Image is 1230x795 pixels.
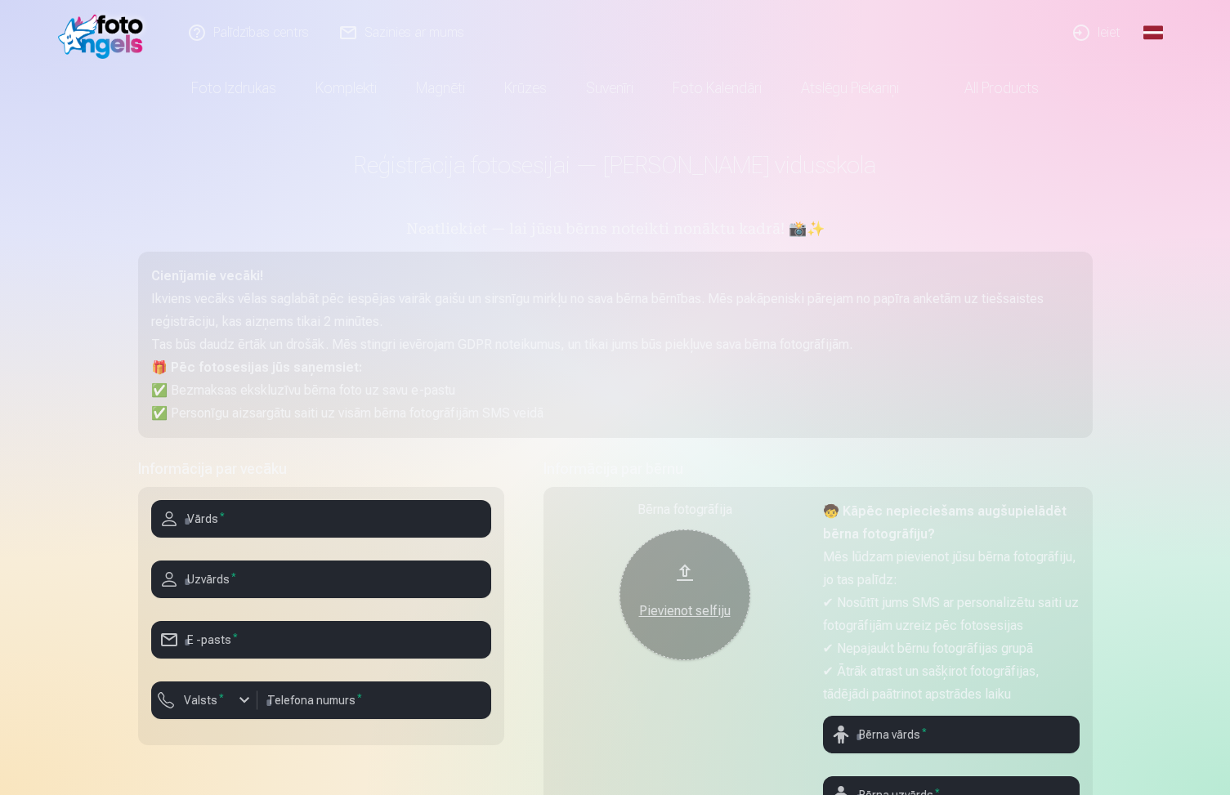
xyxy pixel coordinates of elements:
[557,500,813,520] div: Bērna fotogrāfija
[823,637,1080,660] p: ✔ Nepajaukt bērnu fotogrāfijas grupā
[619,529,750,660] button: Pievienot selfiju
[396,65,485,111] a: Magnēti
[151,268,263,284] strong: Cienījamie vecāki!
[781,65,919,111] a: Atslēgu piekariņi
[172,65,296,111] a: Foto izdrukas
[138,219,1093,242] h5: Neatliekiet — lai jūsu bērns noteikti nonāktu kadrā! 📸✨
[151,379,1080,402] p: ✅ Bezmaksas ekskluzīvu bērna foto uz savu e-pastu
[151,402,1080,425] p: ✅ Personīgu aizsargātu saiti uz visām bērna fotogrāfijām SMS veidā
[823,503,1067,542] strong: 🧒 Kāpēc nepieciešams augšupielādēt bērna fotogrāfiju?
[653,65,781,111] a: Foto kalendāri
[296,65,396,111] a: Komplekti
[566,65,653,111] a: Suvenīri
[151,360,362,375] strong: 🎁 Pēc fotosesijas jūs saņemsiet:
[138,150,1093,180] h1: Reģistrācija fotosesijai — [PERSON_NAME] vidusskola
[151,333,1080,356] p: Tas būs daudz ērtāk un drošāk. Mēs stingri ievērojam GDPR noteikumus, un tikai jums būs piekļuve ...
[177,692,230,708] label: Valsts
[823,660,1080,706] p: ✔ Ātrāk atrast un sašķirot fotogrāfijas, tādējādi paātrinot apstrādes laiku
[485,65,566,111] a: Krūzes
[823,546,1080,592] p: Mēs lūdzam pievienot jūsu bērna fotogrāfiju, jo tas palīdz:
[636,601,734,621] div: Pievienot selfiju
[138,458,504,480] h5: Informācija par vecāku
[58,7,152,59] img: /fa1
[151,681,257,719] button: Valsts*
[543,458,1093,480] h5: Informācija par bērnu
[919,65,1058,111] a: All products
[151,288,1080,333] p: Ikviens vecāks vēlas saglabāt pēc iespējas vairāk gaišu un sirsnīgu mirkļu no sava bērna bērnības...
[823,592,1080,637] p: ✔ Nosūtīt jums SMS ar personalizētu saiti uz fotogrāfijām uzreiz pēc fotosesijas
